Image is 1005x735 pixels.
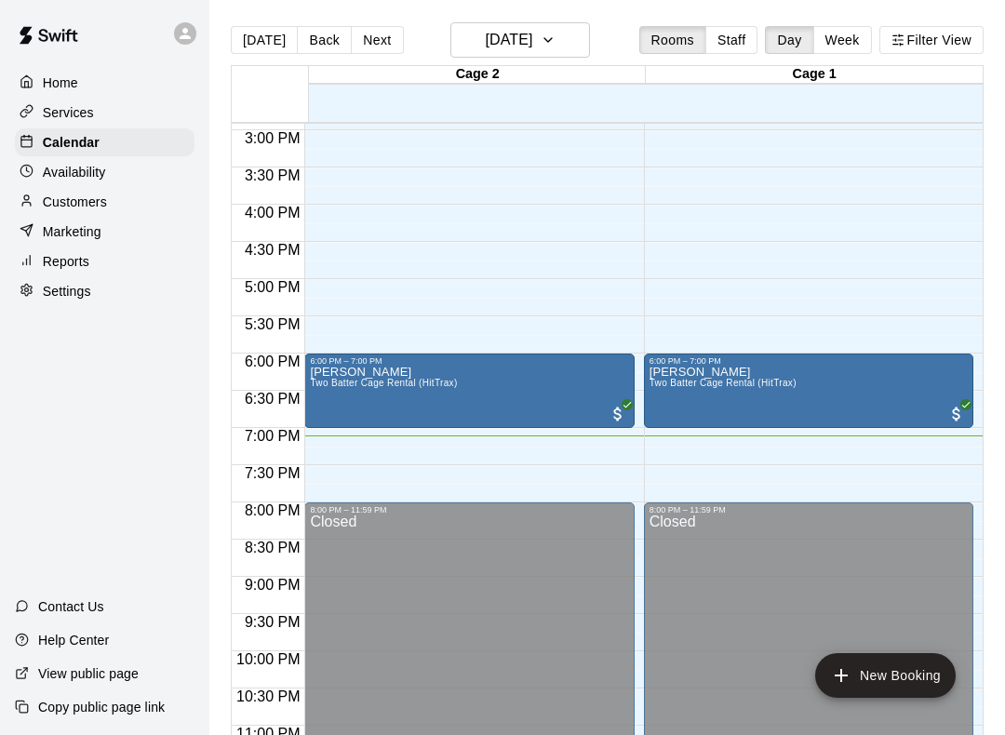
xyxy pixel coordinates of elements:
div: Cage 1 [646,66,983,84]
a: Marketing [15,218,194,246]
span: 8:00 PM [240,502,305,518]
span: 10:30 PM [232,688,304,704]
span: 8:30 PM [240,540,305,555]
button: Staff [705,26,758,54]
h6: [DATE] [485,27,532,53]
button: Filter View [879,26,984,54]
p: Calendar [43,133,100,152]
span: Two Batter Cage Rental (HitTrax) [310,378,457,388]
span: 5:00 PM [240,279,305,295]
span: 3:00 PM [240,130,305,146]
p: Reports [43,252,89,271]
button: [DATE] [231,26,298,54]
p: Services [43,103,94,122]
div: 6:00 PM – 7:00 PM: Roman Stutts [304,354,634,428]
span: 7:30 PM [240,465,305,481]
button: Rooms [639,26,706,54]
p: View public page [38,664,139,683]
span: 9:00 PM [240,577,305,593]
p: Marketing [43,222,101,241]
button: Next [351,26,403,54]
div: 8:00 PM – 11:59 PM [650,505,968,514]
span: 4:00 PM [240,205,305,220]
a: Home [15,69,194,97]
a: Customers [15,188,194,216]
p: Settings [43,282,91,301]
span: 9:30 PM [240,614,305,630]
p: Contact Us [38,597,104,616]
p: Copy public page link [38,698,165,716]
a: Availability [15,158,194,186]
span: 5:30 PM [240,316,305,332]
div: 6:00 PM – 7:00 PM: Jon Beyer [644,354,973,428]
button: Week [813,26,872,54]
p: Help Center [38,631,109,649]
p: Availability [43,163,106,181]
p: Home [43,73,78,92]
span: 4:30 PM [240,242,305,258]
button: add [815,653,956,698]
span: All customers have paid [947,405,966,423]
div: 8:00 PM – 11:59 PM [310,505,628,514]
span: 6:00 PM [240,354,305,369]
button: Day [765,26,813,54]
a: Services [15,99,194,127]
span: All customers have paid [609,405,627,423]
span: 6:30 PM [240,391,305,407]
a: Settings [15,277,194,305]
span: 3:30 PM [240,167,305,183]
a: Calendar [15,128,194,156]
div: Cage 2 [309,66,646,84]
p: Customers [43,193,107,211]
div: 6:00 PM – 7:00 PM [650,356,968,366]
div: 6:00 PM – 7:00 PM [310,356,628,366]
span: Two Batter Cage Rental (HitTrax) [650,378,797,388]
span: 10:00 PM [232,651,304,667]
button: [DATE] [450,22,590,58]
button: Back [297,26,352,54]
span: 7:00 PM [240,428,305,444]
a: Reports [15,247,194,275]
